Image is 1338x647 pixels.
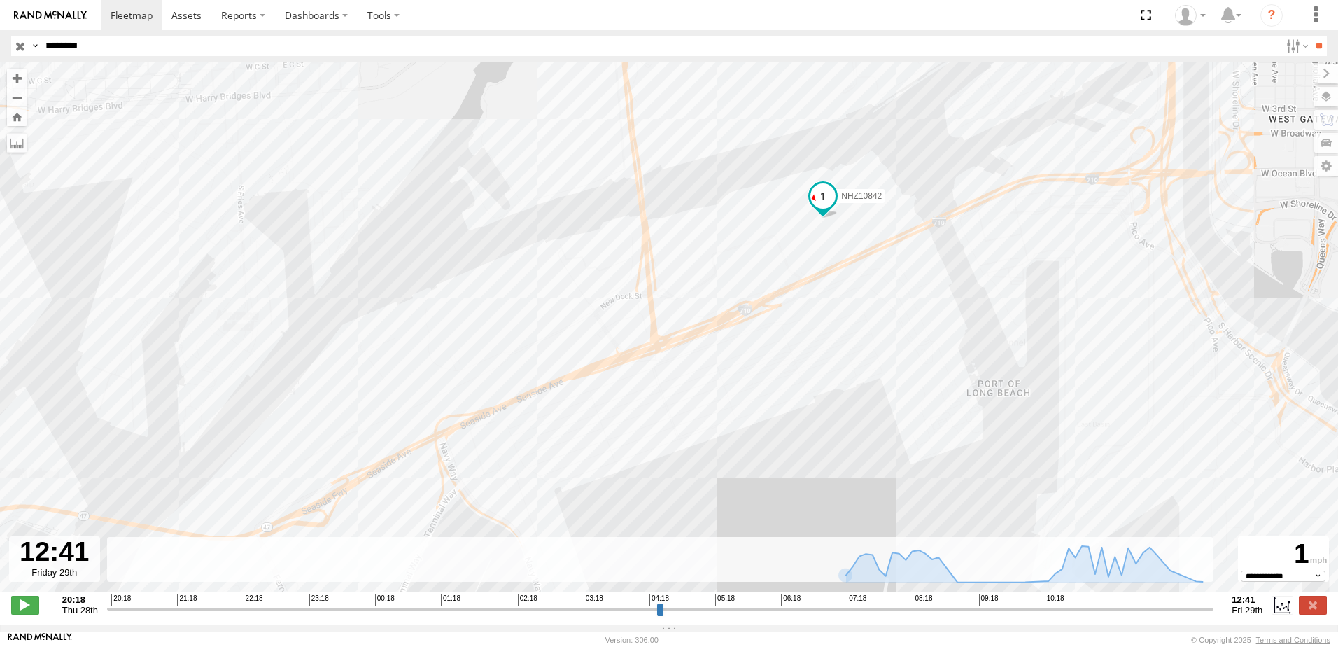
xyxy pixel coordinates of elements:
[605,636,659,644] div: Version: 306.00
[913,594,932,606] span: 08:18
[7,107,27,126] button: Zoom Home
[62,605,98,615] span: Thu 28th Aug 2025
[177,594,197,606] span: 21:18
[11,596,39,614] label: Play/Stop
[29,36,41,56] label: Search Query
[1045,594,1064,606] span: 10:18
[584,594,603,606] span: 03:18
[715,594,735,606] span: 05:18
[1299,596,1327,614] label: Close
[62,594,98,605] strong: 20:18
[309,594,329,606] span: 23:18
[8,633,72,647] a: Visit our Website
[111,594,131,606] span: 20:18
[781,594,801,606] span: 06:18
[7,69,27,88] button: Zoom in
[441,594,460,606] span: 01:18
[847,594,866,606] span: 07:18
[649,594,669,606] span: 04:18
[14,11,87,20] img: rand-logo.svg
[1232,594,1262,605] strong: 12:41
[1191,636,1330,644] div: © Copyright 2025 -
[375,594,395,606] span: 00:18
[1256,636,1330,644] a: Terms and Conditions
[979,594,999,606] span: 09:18
[518,594,537,606] span: 02:18
[7,88,27,107] button: Zoom out
[1281,36,1311,56] label: Search Filter Options
[1170,5,1211,26] div: Zulema McIntosch
[7,133,27,153] label: Measure
[1260,4,1283,27] i: ?
[244,594,263,606] span: 22:18
[841,191,882,201] span: NHZ10842
[1232,605,1262,615] span: Fri 29th Aug 2025
[1314,156,1338,176] label: Map Settings
[1240,538,1327,571] div: 1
